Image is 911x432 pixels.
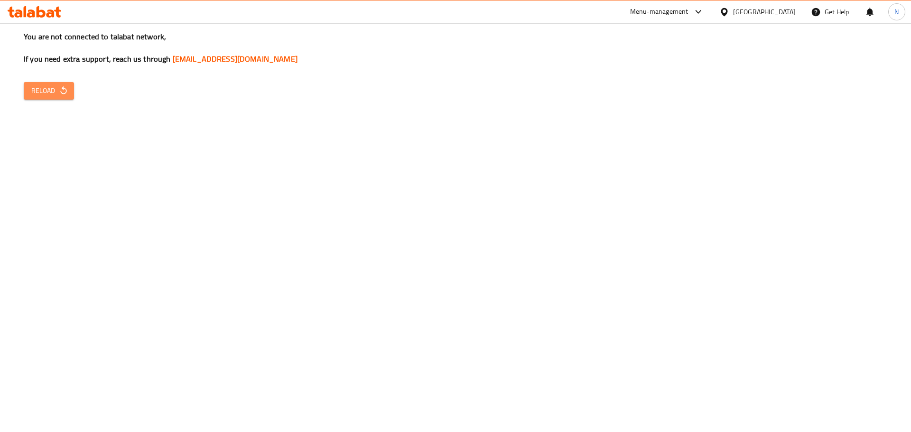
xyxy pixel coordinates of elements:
[733,7,796,17] div: [GEOGRAPHIC_DATA]
[24,31,887,64] h3: You are not connected to talabat network, If you need extra support, reach us through
[31,85,66,97] span: Reload
[173,52,297,66] a: [EMAIL_ADDRESS][DOMAIN_NAME]
[630,6,688,18] div: Menu-management
[24,82,74,100] button: Reload
[894,7,899,17] span: N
